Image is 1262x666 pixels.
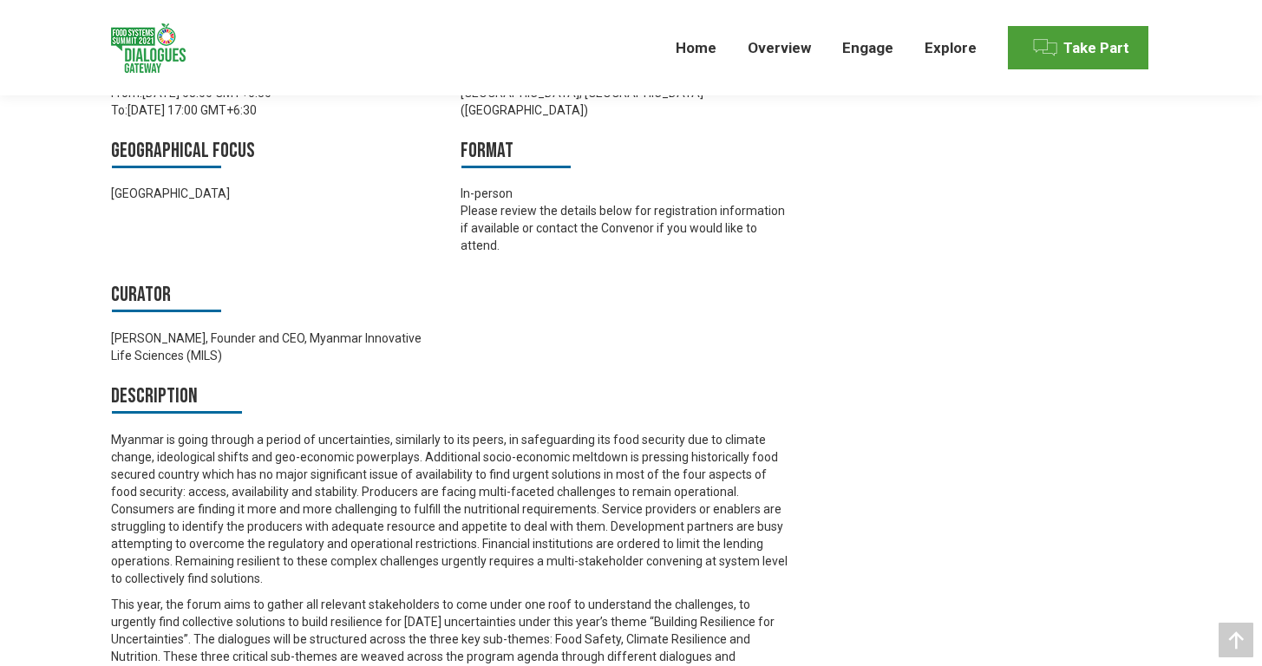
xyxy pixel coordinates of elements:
span: Take Part [1063,39,1129,57]
span: Engage [842,39,893,57]
span: Explore [925,39,977,57]
time: [DATE] 17:00 GMT+6:30 [128,103,257,117]
div: [GEOGRAPHIC_DATA], [GEOGRAPHIC_DATA] ([GEOGRAPHIC_DATA]) [461,84,793,119]
h3: Geographical focus [111,136,443,168]
div: [GEOGRAPHIC_DATA] [111,185,443,202]
img: Food Systems Summit Dialogues [111,23,186,73]
h3: Format [461,136,793,168]
h3: Curator [111,280,443,312]
span: Overview [748,39,811,57]
time: [DATE] 08:00 GMT+6:30 [142,86,271,100]
div: [PERSON_NAME], Founder and CEO, Myanmar Innovative Life Sciences (MILS) [111,330,443,364]
h3: Description [111,382,794,414]
p: Myanmar is going through a period of uncertainties, similarly to its peers, in safeguarding its f... [111,431,794,587]
img: Menu icon [1032,35,1058,61]
span: Home [676,39,716,57]
p: Please review the details below for registration information if available or contact the Convenor... [461,202,793,254]
div: In-person [461,185,793,202]
div: From: To: [111,84,443,119]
